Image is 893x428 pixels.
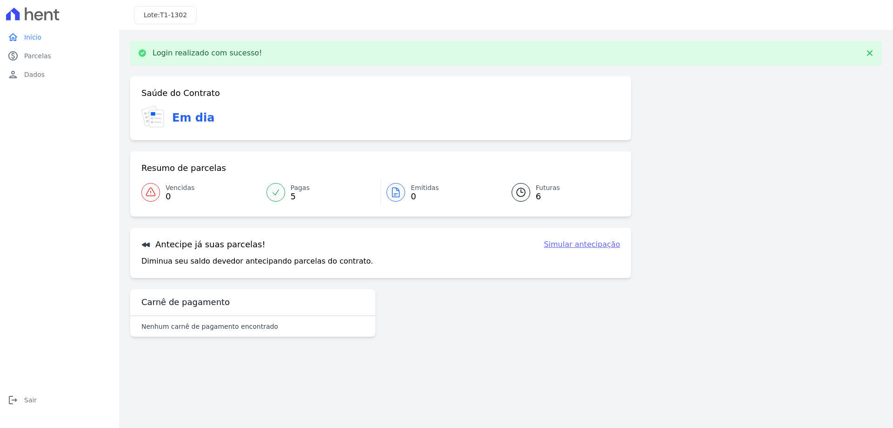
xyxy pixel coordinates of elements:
[141,88,220,99] h3: Saúde do Contrato
[411,193,439,200] span: 0
[153,48,262,58] p: Login realizado com sucesso!
[536,183,560,193] span: Futuras
[4,47,115,65] a: paidParcelas
[172,109,214,126] h3: Em dia
[141,239,266,250] h3: Antecipe já suas parcelas!
[141,179,261,205] a: Vencidas 0
[7,32,19,43] i: home
[24,33,41,42] span: Início
[4,65,115,84] a: personDados
[24,395,37,405] span: Sair
[291,183,310,193] span: Pagas
[144,10,187,20] h3: Lote:
[141,256,373,267] p: Diminua seu saldo devedor antecipando parcelas do contrato.
[291,193,310,200] span: 5
[544,239,620,250] a: Simular antecipação
[7,394,19,406] i: logout
[4,391,115,409] a: logoutSair
[166,183,194,193] span: Vencidas
[24,51,51,61] span: Parcelas
[411,183,439,193] span: Emitidas
[141,322,278,331] p: Nenhum carnê de pagamento encontrado
[141,163,226,174] h3: Resumo de parcelas
[536,193,560,200] span: 6
[166,193,194,200] span: 0
[160,11,187,19] span: T1-1302
[500,179,620,205] a: Futuras 6
[4,28,115,47] a: homeInício
[141,297,230,308] h3: Carnê de pagamento
[24,70,45,79] span: Dados
[381,179,500,205] a: Emitidas 0
[7,69,19,80] i: person
[7,50,19,61] i: paid
[261,179,381,205] a: Pagas 5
